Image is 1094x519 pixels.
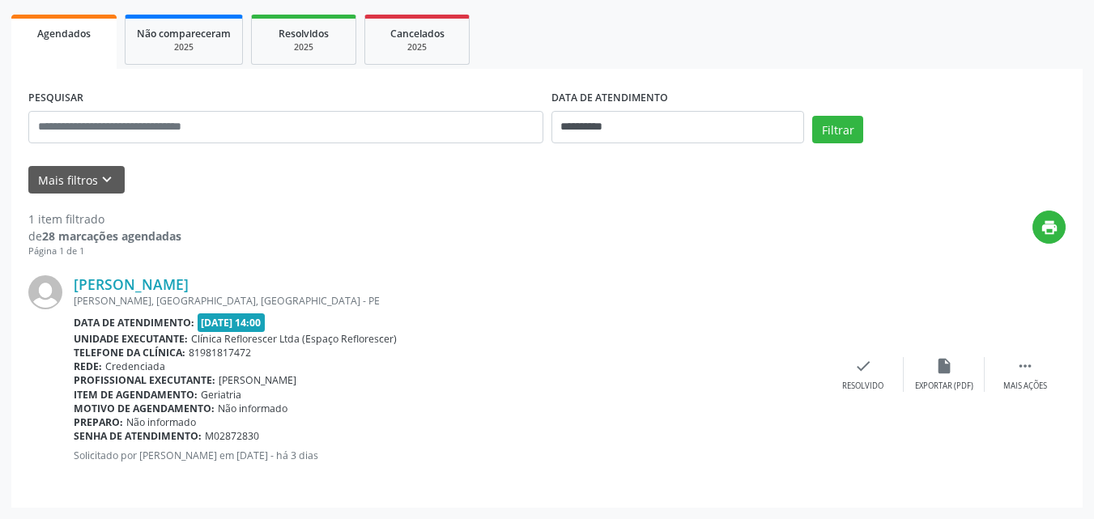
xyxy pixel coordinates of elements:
span: Não informado [126,415,196,429]
div: Resolvido [842,381,883,392]
span: Credenciada [105,359,165,373]
b: Preparo: [74,415,123,429]
div: Exportar (PDF) [915,381,973,392]
span: Clínica Reflorescer Ltda (Espaço Reflorescer) [191,332,397,346]
button: Mais filtroskeyboard_arrow_down [28,166,125,194]
span: Resolvidos [279,27,329,40]
p: Solicitado por [PERSON_NAME] em [DATE] - há 3 dias [74,449,823,462]
span: [DATE] 14:00 [198,313,266,332]
span: Geriatria [201,388,241,402]
div: Mais ações [1003,381,1047,392]
b: Unidade executante: [74,332,188,346]
b: Motivo de agendamento: [74,402,215,415]
b: Telefone da clínica: [74,346,185,359]
span: Não compareceram [137,27,231,40]
div: 2025 [377,41,458,53]
b: Item de agendamento: [74,388,198,402]
img: img [28,275,62,309]
span: M02872830 [205,429,259,443]
i: insert_drive_file [935,357,953,375]
div: de [28,228,181,245]
span: Cancelados [390,27,445,40]
strong: 28 marcações agendadas [42,228,181,244]
a: [PERSON_NAME] [74,275,189,293]
i: check [854,357,872,375]
span: [PERSON_NAME] [219,373,296,387]
span: Não informado [218,402,287,415]
i:  [1016,357,1034,375]
div: [PERSON_NAME], [GEOGRAPHIC_DATA], [GEOGRAPHIC_DATA] - PE [74,294,823,308]
b: Profissional executante: [74,373,215,387]
span: Agendados [37,27,91,40]
i: keyboard_arrow_down [98,171,116,189]
b: Rede: [74,359,102,373]
label: DATA DE ATENDIMENTO [551,86,668,111]
span: 81981817472 [189,346,251,359]
button: Filtrar [812,116,863,143]
div: Página 1 de 1 [28,245,181,258]
div: 2025 [263,41,344,53]
b: Senha de atendimento: [74,429,202,443]
div: 1 item filtrado [28,211,181,228]
i: print [1041,219,1058,236]
label: PESQUISAR [28,86,83,111]
button: print [1032,211,1066,244]
div: 2025 [137,41,231,53]
b: Data de atendimento: [74,316,194,330]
